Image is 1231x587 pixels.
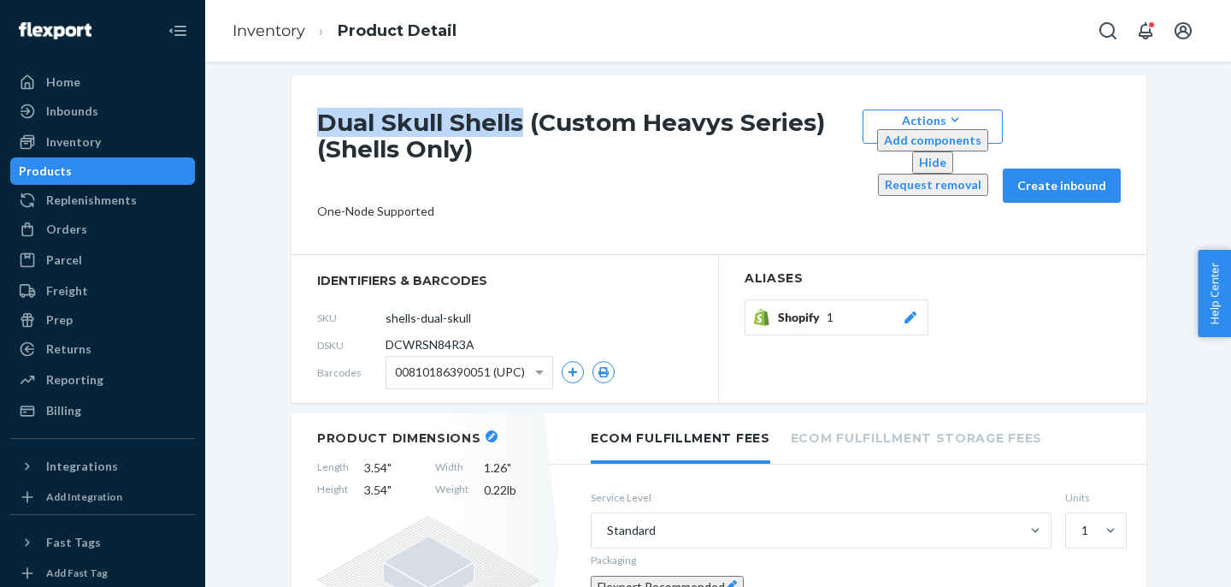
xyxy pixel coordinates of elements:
[745,272,1121,285] h2: Aliases
[591,490,1051,505] label: Service Level
[1198,250,1231,337] button: Help Center
[791,413,1042,460] li: Ecom Fulfillment Storage Fees
[46,103,98,120] div: Inbounds
[745,299,928,335] button: Shopify1
[484,482,539,499] span: 0.22 lb
[46,252,82,269] div: Parcel
[161,14,195,48] button: Close Navigation
[919,155,946,169] span: Hide
[10,187,195,214] a: Replenishments
[46,221,87,238] div: Orders
[591,553,1121,567] p: Packaging
[1128,14,1163,48] button: Open notifications
[877,111,988,129] div: Actions
[387,460,392,475] span: "
[10,98,195,125] a: Inbounds
[10,453,195,480] button: Integrations
[912,151,953,174] button: Hide
[877,129,988,151] button: Add components
[10,366,195,394] a: Reporting
[10,68,195,96] a: Home
[46,371,103,388] div: Reporting
[19,163,72,180] div: Products
[46,489,122,504] div: Add Integration
[507,460,511,475] span: "
[19,22,91,39] img: Flexport logo
[484,460,539,477] span: 1.26
[46,192,137,209] div: Replenishments
[10,157,195,185] a: Products
[591,413,770,464] li: Ecom Fulfillment Fees
[395,358,525,387] span: 00810186390051 (UPC)
[46,458,118,475] div: Integrations
[364,482,420,499] span: 3.54
[10,306,195,334] a: Prep
[317,338,386,353] span: DSKU
[10,246,195,274] a: Parcel
[317,311,386,325] span: SKU
[338,21,456,40] a: Product Detail
[46,74,80,91] div: Home
[46,534,101,551] div: Fast Tags
[827,309,833,326] span: 1
[778,309,827,326] span: Shopify
[317,110,854,203] h1: Dual Skull Shells (Custom Heavys Series) (Shells Only)
[10,487,195,507] a: Add Integration
[435,482,468,499] span: Weight
[10,529,195,556] button: Fast Tags
[387,483,392,497] span: "
[10,563,195,584] a: Add Fast Tag
[435,460,468,477] span: Width
[1081,522,1088,539] div: 1
[10,128,195,156] a: Inventory
[885,177,981,192] span: Request removal
[46,282,88,299] div: Freight
[233,21,305,40] a: Inventory
[863,110,1003,144] button: ActionsAdd componentsHideRequest removal
[46,311,73,329] div: Prep
[605,522,607,539] input: Standard
[1065,490,1121,505] label: Units
[317,430,481,446] h2: Product Dimensions
[386,336,474,353] span: DCWRSN84R3A
[317,272,692,289] span: identifiers & barcodes
[36,12,97,27] span: Support
[1091,14,1125,48] button: Open Search Box
[1003,169,1121,203] button: Create inbound
[10,335,195,363] a: Returns
[10,216,195,243] a: Orders
[317,460,349,477] span: Length
[884,133,981,147] span: Add components
[317,365,386,380] span: Barcodes
[364,460,420,477] span: 3.54
[1166,14,1200,48] button: Open account menu
[10,277,195,305] a: Freight
[878,174,988,196] button: Request removal
[607,522,656,539] div: Standard
[317,203,1121,220] div: One-Node Supported
[46,341,91,358] div: Returns
[46,566,108,580] div: Add Fast Tag
[10,397,195,424] a: Billing
[219,6,470,56] ol: breadcrumbs
[46,133,101,151] div: Inventory
[317,482,349,499] span: Height
[1080,522,1081,539] input: 1
[46,402,81,419] div: Billing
